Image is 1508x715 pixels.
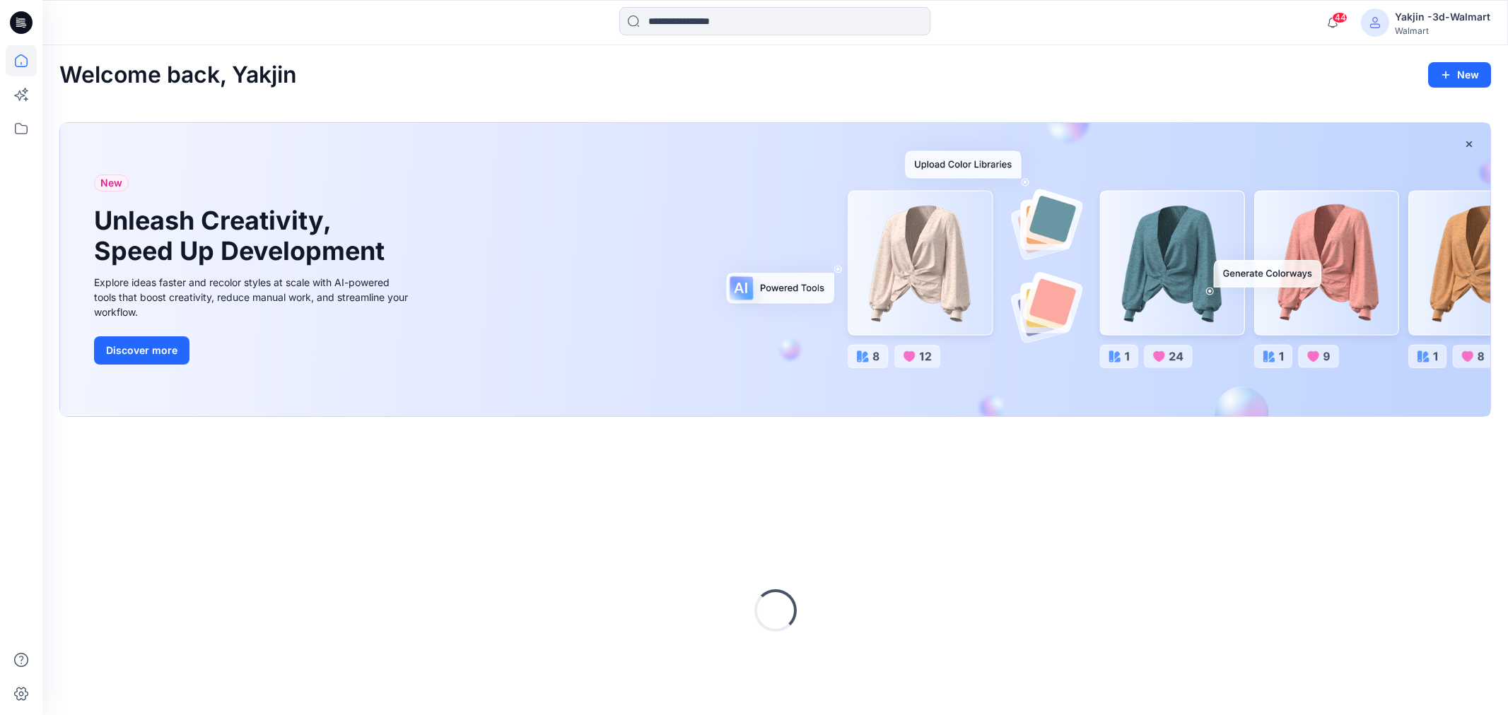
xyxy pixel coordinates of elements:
[94,275,412,319] div: Explore ideas faster and recolor styles at scale with AI-powered tools that boost creativity, red...
[1369,17,1381,28] svg: avatar
[1428,62,1491,88] button: New
[59,62,297,88] h2: Welcome back, Yakjin
[94,336,189,365] button: Discover more
[100,175,122,191] span: New
[94,336,412,365] a: Discover more
[1332,12,1348,23] span: 44
[94,206,391,266] h1: Unleash Creativity, Speed Up Development
[1395,8,1490,25] div: Yakjin -3d-Walmart
[1395,25,1490,36] div: Walmart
